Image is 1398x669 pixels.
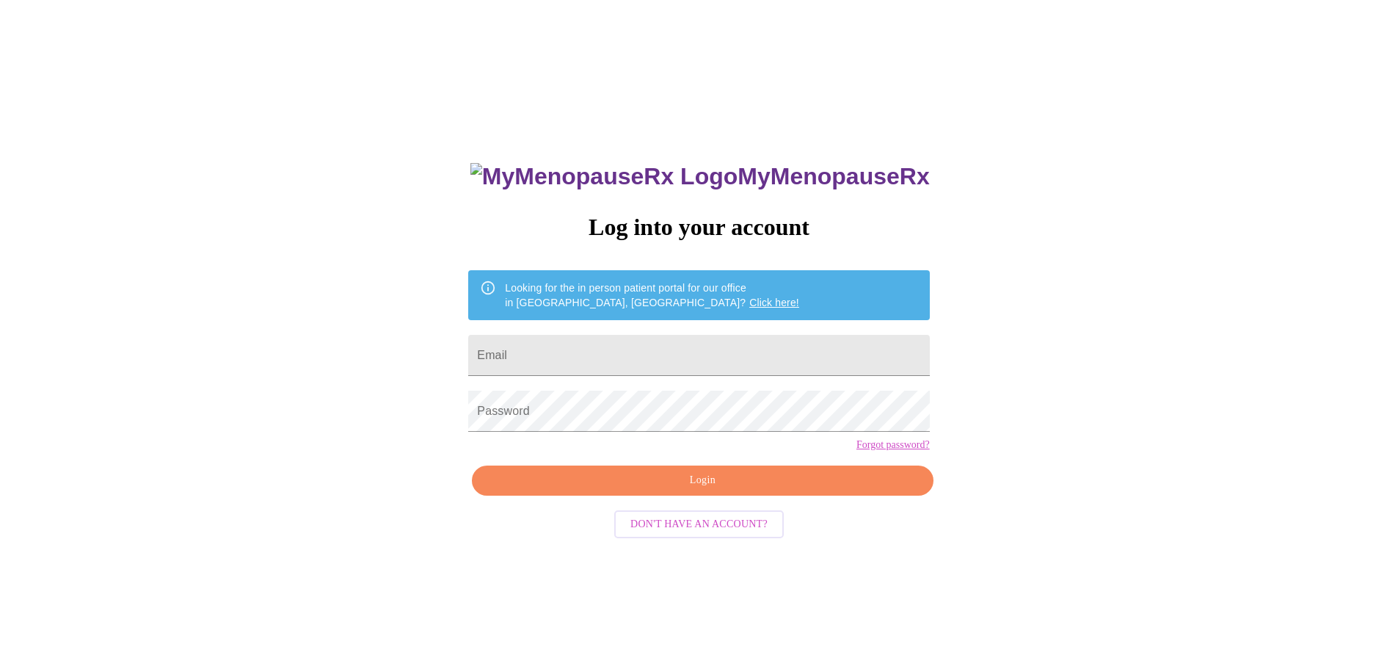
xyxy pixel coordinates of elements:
h3: Log into your account [468,214,929,241]
a: Don't have an account? [611,517,787,529]
h3: MyMenopauseRx [470,163,930,190]
a: Click here! [749,297,799,308]
img: MyMenopauseRx Logo [470,163,738,190]
span: Login [489,471,916,490]
button: Login [472,466,933,496]
button: Don't have an account? [614,510,784,539]
a: Forgot password? [856,439,930,451]
div: Looking for the in person patient portal for our office in [GEOGRAPHIC_DATA], [GEOGRAPHIC_DATA]? [505,275,799,316]
span: Don't have an account? [630,516,768,534]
